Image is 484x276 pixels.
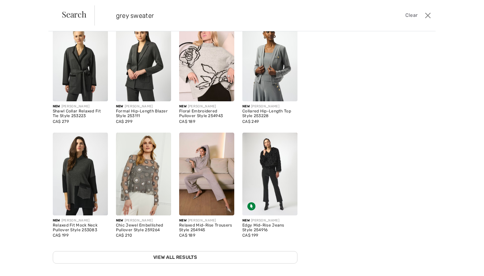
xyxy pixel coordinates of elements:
[53,233,69,238] span: CA$ 199
[179,233,195,238] span: CA$ 189
[62,10,86,18] span: Search
[423,10,433,21] button: Close
[116,109,171,118] div: Formal Hip-Length Blazer Style 253111
[179,133,234,215] img: Relaxed Mid-Rise Trousers Style 254945. Grey melange
[53,104,60,108] span: New
[111,5,345,26] input: TYPE TO SEARCH
[116,104,123,108] span: New
[179,223,234,233] div: Relaxed Mid-Rise Trousers Style 254945
[53,19,108,101] img: Shawl Collar Relaxed Fit Tie Style 253223. Grey melange/black
[242,233,258,238] span: CA$ 199
[179,119,195,124] span: CA$ 189
[53,133,108,215] img: Relaxed Fit Mock Neck Pullover Style 253083. Grey/Black
[16,5,30,11] span: Chat
[247,202,255,210] img: Sustainable Fabric
[179,218,234,223] div: [PERSON_NAME]
[116,218,171,223] div: [PERSON_NAME]
[116,233,132,238] span: CA$ 210
[116,223,171,233] div: Chic Jewel Embellished Pullover Style 259264
[242,19,297,101] img: Collared Hip-Length Top Style 253228. Grey melange
[116,19,171,101] img: Formal Hip-Length Blazer Style 253111. Grey melange
[53,251,297,264] a: View All Results
[242,133,297,215] img: Edgy Mid-Rise Jeans Style 254916. Charcoal Grey
[179,218,187,222] span: New
[53,223,108,233] div: Relaxed Fit Mock Neck Pullover Style 253083
[116,133,171,215] img: Chic Jewel Embellished Pullover Style 259264. Grey
[242,218,297,223] div: [PERSON_NAME]
[53,218,60,222] span: New
[179,104,187,108] span: New
[242,218,250,222] span: New
[116,104,171,109] div: [PERSON_NAME]
[242,109,297,118] div: Collared Hip-Length Top Style 253228
[53,104,108,109] div: [PERSON_NAME]
[53,218,108,223] div: [PERSON_NAME]
[116,119,132,124] span: CA$ 299
[179,109,234,118] div: Floral Embroidered Pullover Style 254943
[179,104,234,109] div: [PERSON_NAME]
[116,218,123,222] span: New
[53,119,69,124] span: CA$ 279
[242,104,250,108] span: New
[179,19,234,101] img: Floral Embroidered Pullover Style 254943. Oatmeal melange/black
[405,12,418,19] span: Clear
[242,104,297,109] div: [PERSON_NAME]
[53,109,108,118] div: Shawl Collar Relaxed Fit Tie Style 253223
[242,119,259,124] span: CA$ 249
[242,223,297,233] div: Edgy Mid-Rise Jeans Style 254916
